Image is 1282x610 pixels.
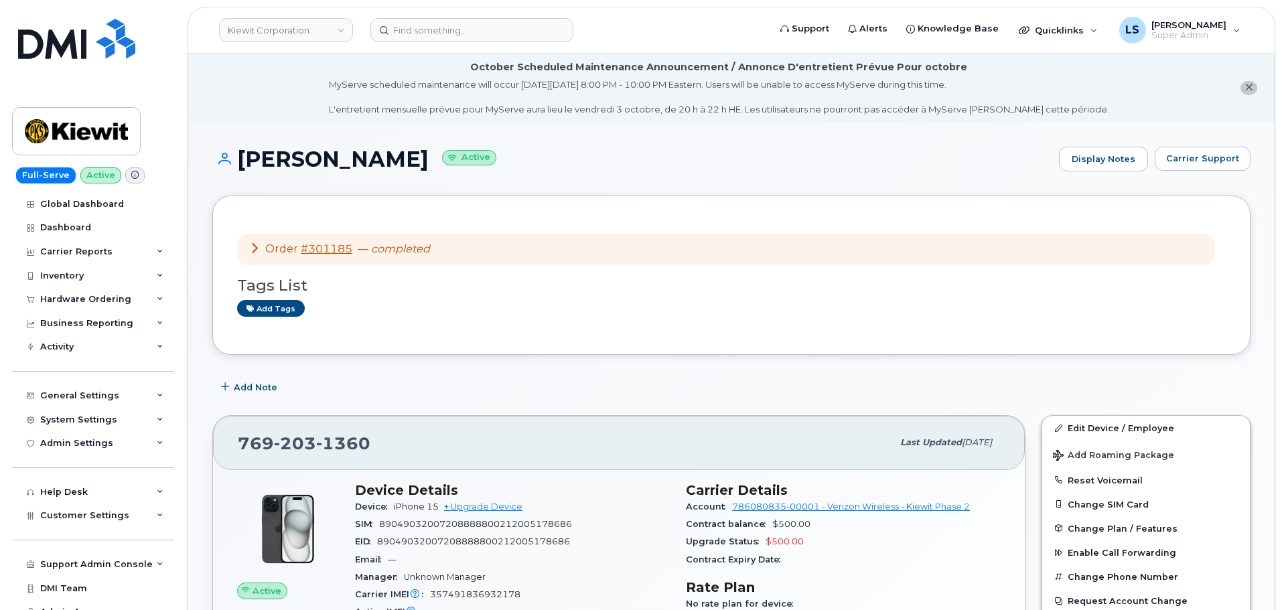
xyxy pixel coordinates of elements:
h1: [PERSON_NAME] [212,147,1052,171]
iframe: Messenger Launcher [1224,552,1272,600]
img: iPhone_15_Black.png [248,489,328,569]
span: 89049032007208888800212005178686 [377,536,570,546]
h3: Tags List [237,277,1226,294]
span: 1360 [316,433,370,453]
span: Last updated [900,437,962,447]
span: [DATE] [962,437,992,447]
span: Enable Call Forwarding [1068,548,1176,558]
button: Add Note [212,375,289,399]
a: Add tags [237,300,305,317]
span: iPhone 15 [394,502,439,512]
span: 769 [238,433,370,453]
span: Carrier IMEI [355,589,430,599]
span: Contract balance [686,519,772,529]
h3: Carrier Details [686,482,1001,498]
span: Carrier Support [1166,152,1239,165]
button: Reset Voicemail [1042,468,1250,492]
span: — [388,554,397,564]
h3: Rate Plan [686,579,1001,595]
span: Upgrade Status [686,536,766,546]
span: Contract Expiry Date [686,554,787,564]
span: Email [355,554,388,564]
a: 786080835-00001 - Verizon Wireless - Kiewit Phase 2 [732,502,970,512]
span: Order [265,242,298,255]
a: + Upgrade Device [444,502,522,512]
button: Change SIM Card [1042,492,1250,516]
span: Unknown Manager [404,572,486,582]
span: Add Roaming Package [1053,450,1174,463]
span: 203 [274,433,316,453]
span: Add Note [234,381,277,394]
em: completed [371,242,430,255]
span: Active [253,585,281,597]
div: October Scheduled Maintenance Announcement / Annonce D'entretient Prévue Pour octobre [470,60,967,74]
span: EID [355,536,377,546]
button: close notification [1240,81,1257,95]
span: Account [686,502,732,512]
button: Change Phone Number [1042,564,1250,589]
h3: Device Details [355,482,670,498]
a: Edit Device / Employee [1042,416,1250,440]
span: $500.00 [772,519,810,529]
span: No rate plan for device [686,599,800,609]
span: $500.00 [766,536,804,546]
div: MyServe scheduled maintenance will occur [DATE][DATE] 8:00 PM - 10:00 PM Eastern. Users will be u... [329,78,1109,116]
button: Carrier Support [1155,147,1251,171]
button: Enable Call Forwarding [1042,540,1250,564]
a: #301185 [301,242,352,255]
span: 89049032007208888800212005178686 [379,519,572,529]
span: SIM [355,519,379,529]
small: Active [442,150,496,165]
span: Manager [355,572,404,582]
span: Device [355,502,394,512]
button: Add Roaming Package [1042,441,1250,468]
span: — [358,242,430,255]
button: Change Plan / Features [1042,516,1250,540]
span: 357491836932178 [430,589,520,599]
a: Display Notes [1059,147,1148,172]
span: Change Plan / Features [1068,523,1178,533]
